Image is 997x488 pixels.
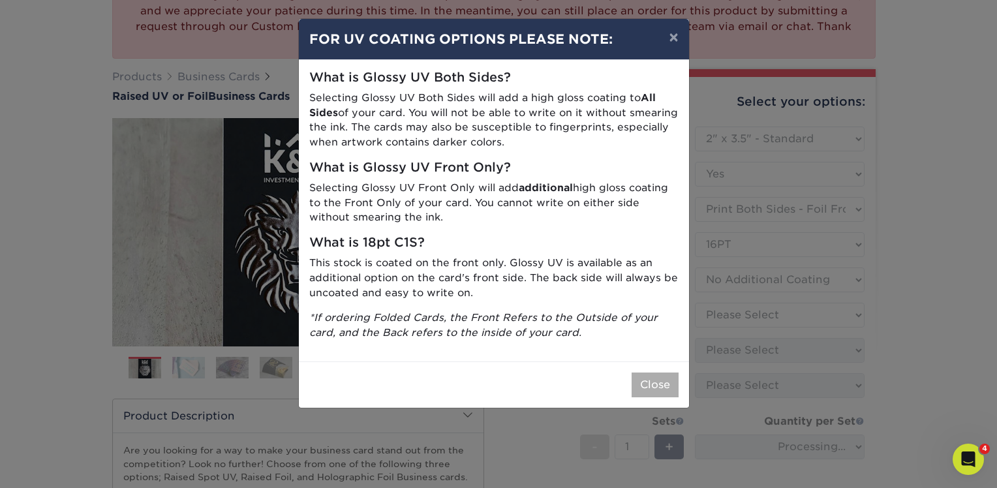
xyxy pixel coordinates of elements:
[309,91,656,119] strong: All Sides
[309,91,679,150] p: Selecting Glossy UV Both Sides will add a high gloss coating to of your card. You will not be abl...
[953,444,984,475] iframe: Intercom live chat
[309,311,658,339] i: *If ordering Folded Cards, the Front Refers to the Outside of your card, and the Back refers to t...
[519,181,573,194] strong: additional
[309,181,679,225] p: Selecting Glossy UV Front Only will add high gloss coating to the Front Only of your card. You ca...
[309,70,679,85] h5: What is Glossy UV Both Sides?
[632,373,679,397] button: Close
[309,29,679,49] h4: FOR UV COATING OPTIONS PLEASE NOTE:
[979,444,990,454] span: 4
[309,236,679,251] h5: What is 18pt C1S?
[309,256,679,300] p: This stock is coated on the front only. Glossy UV is available as an additional option on the car...
[658,19,688,55] button: ×
[309,160,679,175] h5: What is Glossy UV Front Only?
